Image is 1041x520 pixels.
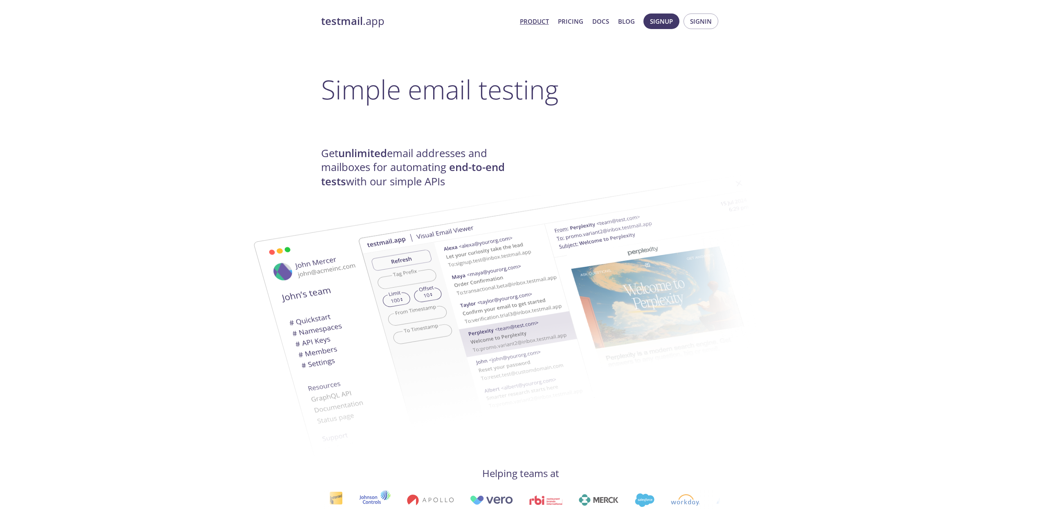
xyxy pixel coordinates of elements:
[407,494,454,506] img: apollo
[359,490,391,510] img: johnsoncontrols
[592,16,609,27] a: Docs
[558,16,583,27] a: Pricing
[321,74,720,105] h1: Simple email testing
[338,146,387,160] strong: unlimited
[520,16,549,27] a: Product
[223,189,665,466] img: testmail-email-viewer
[529,495,562,505] img: rbi
[690,16,712,27] span: Signin
[635,493,654,507] img: salesforce
[321,160,505,188] strong: end-to-end tests
[618,16,635,27] a: Blog
[321,14,363,28] strong: testmail
[321,467,720,480] h4: Helping teams at
[643,14,679,29] button: Signup
[321,146,521,189] h4: Get email addresses and mailboxes for automating with our simple APIs
[671,494,700,506] img: workday
[579,494,618,506] img: merck
[321,14,513,28] a: testmail.app
[358,163,800,440] img: testmail-email-viewer
[684,14,718,29] button: Signin
[470,495,513,505] img: vero
[650,16,673,27] span: Signup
